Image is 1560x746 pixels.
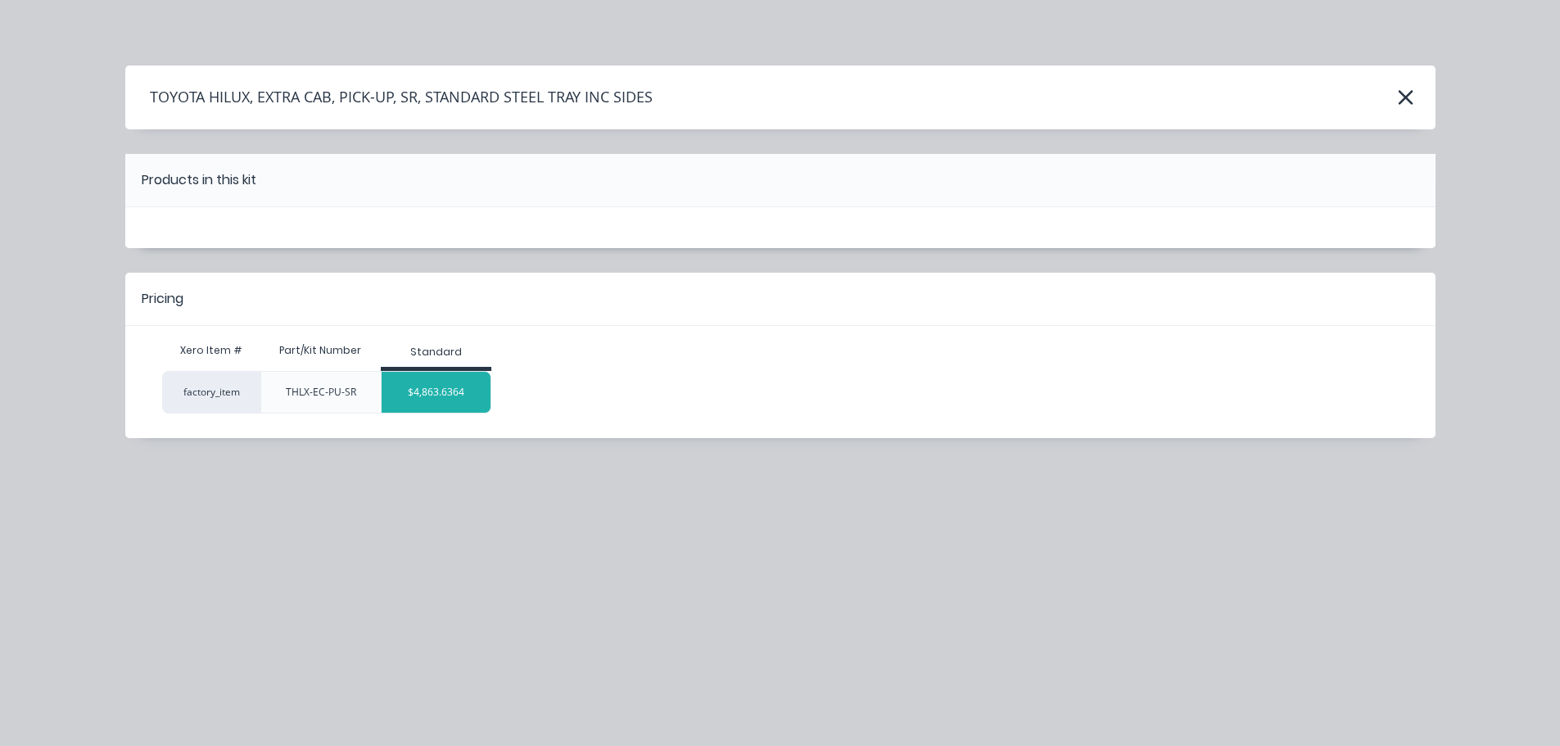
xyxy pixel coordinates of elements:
[162,371,260,414] div: factory_item
[142,289,183,309] div: Pricing
[286,385,356,400] div: THLX-EC-PU-SR
[266,330,374,371] div: Part/Kit Number
[162,334,260,367] div: Xero Item #
[410,345,462,359] div: Standard
[142,170,256,190] div: Products in this kit
[382,372,491,413] div: $4,863.6364
[125,82,653,113] h4: TOYOTA HILUX, EXTRA CAB, PICK-UP, SR, STANDARD STEEL TRAY INC SIDES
